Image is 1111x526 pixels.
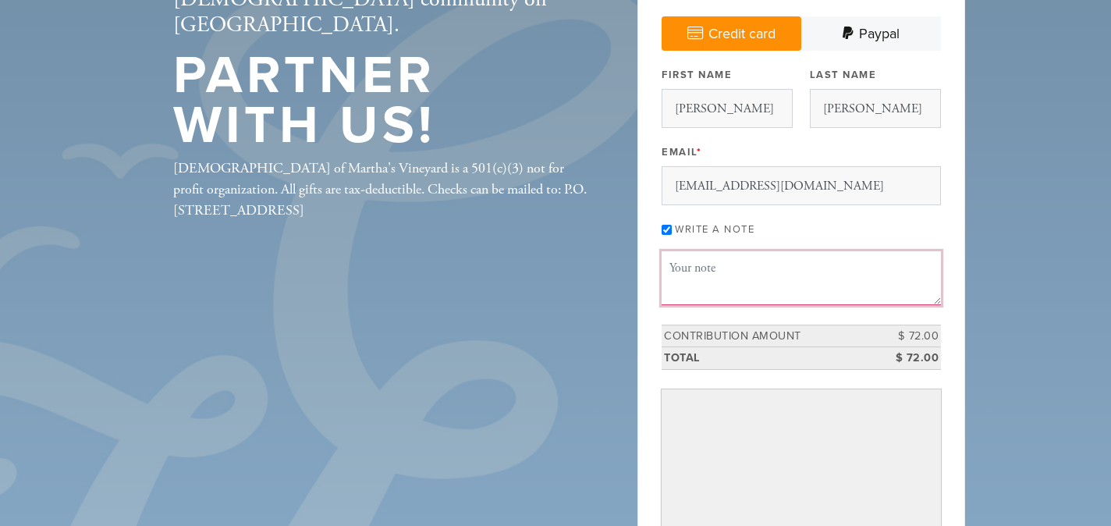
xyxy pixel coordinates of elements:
[662,68,732,82] label: First Name
[662,16,801,51] a: Credit card
[871,325,941,347] td: $ 72.00
[662,145,701,159] label: Email
[662,325,871,347] td: Contribution Amount
[173,158,587,221] div: [DEMOGRAPHIC_DATA] of Martha's Vineyard is a 501(c)(3) not for profit organization. All gifts are...
[810,68,877,82] label: Last Name
[173,51,587,151] h1: Partner with us!
[697,146,702,158] span: This field is required.
[662,347,871,370] td: Total
[675,223,754,236] label: Write a note
[801,16,941,51] a: Paypal
[871,347,941,370] td: $ 72.00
